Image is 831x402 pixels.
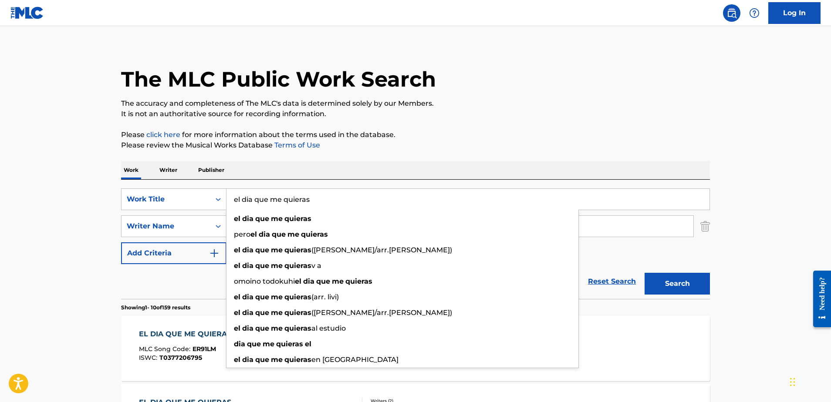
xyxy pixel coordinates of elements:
[127,221,205,231] div: Writer Name
[121,316,710,381] a: EL DIA QUE ME QUIERASMLC Song Code:ER91LMISWC:T0377206795Writers (4)NACIONAL DE LAS ARTES FONDO, ...
[121,304,190,312] p: Showing 1 - 10 of 159 results
[121,242,226,264] button: Add Criteria
[234,293,240,301] strong: el
[121,109,710,119] p: It is not an authoritative source for recording information.
[255,246,269,254] strong: que
[121,98,710,109] p: The accuracy and completeness of The MLC's data is determined solely by our Members.
[311,308,452,317] span: ([PERSON_NAME]/arr.[PERSON_NAME])
[196,161,227,179] p: Publisher
[787,360,831,402] iframe: Chat Widget
[234,324,240,332] strong: el
[311,293,339,301] span: (arr. livi)
[247,340,261,348] strong: que
[234,340,245,348] strong: dia
[234,355,240,364] strong: el
[234,261,240,270] strong: el
[242,308,253,317] strong: dia
[345,277,372,285] strong: quieras
[234,308,240,317] strong: el
[263,340,274,348] strong: me
[311,324,346,332] span: al estudio
[271,261,283,270] strong: me
[159,354,202,362] span: T0377206795
[255,293,269,301] strong: que
[295,277,301,285] strong: el
[700,215,710,237] img: Delete Criterion
[121,130,710,140] p: Please for more information about the terms used in the database.
[121,188,710,299] form: Search Form
[584,272,640,291] a: Reset Search
[311,355,399,364] span: en [GEOGRAPHIC_DATA]
[250,230,257,238] strong: el
[271,308,283,317] strong: me
[127,194,205,204] div: Work Title
[645,273,710,295] button: Search
[284,293,311,301] strong: quieras
[242,261,253,270] strong: dia
[255,261,269,270] strong: que
[139,329,236,339] div: EL DIA QUE ME QUIERAS
[284,214,311,223] strong: quieras
[271,214,283,223] strong: me
[209,248,220,258] img: 9d2ae6d4665cec9f34b9.svg
[139,354,159,362] span: ISWC :
[311,261,321,270] span: v a
[303,277,314,285] strong: dia
[242,246,253,254] strong: dia
[10,7,44,19] img: MLC Logo
[749,8,760,18] img: help
[234,246,240,254] strong: el
[255,308,269,317] strong: que
[259,230,270,238] strong: dia
[284,261,311,270] strong: quieras
[242,324,253,332] strong: dia
[255,214,269,223] strong: que
[193,345,216,353] span: ER91LM
[723,4,740,22] a: Public Search
[139,345,193,353] span: MLC Song Code :
[121,161,141,179] p: Work
[284,246,311,254] strong: quieras
[768,2,821,24] a: Log In
[157,161,180,179] p: Writer
[276,340,303,348] strong: quieras
[271,293,283,301] strong: me
[726,8,737,18] img: search
[746,4,763,22] div: Help
[242,214,253,223] strong: dia
[271,246,283,254] strong: me
[287,230,299,238] strong: me
[271,355,283,364] strong: me
[316,277,330,285] strong: que
[284,324,311,332] strong: quieras
[121,66,436,92] h1: The MLC Public Work Search
[790,369,795,395] div: Drag
[255,355,269,364] strong: que
[807,262,831,336] iframe: Resource Center
[271,324,283,332] strong: me
[121,140,710,151] p: Please review the Musical Works Database
[255,324,269,332] strong: que
[242,293,253,301] strong: dia
[332,277,344,285] strong: me
[146,131,180,139] a: click here
[284,308,311,317] strong: quieras
[301,230,328,238] strong: quieras
[234,214,240,223] strong: el
[273,141,320,149] a: Terms of Use
[234,277,295,285] span: omoino todokuhi
[272,230,286,238] strong: que
[305,340,311,348] strong: el
[234,230,250,238] span: pero
[311,246,452,254] span: ([PERSON_NAME]/arr.[PERSON_NAME])
[242,355,253,364] strong: dia
[284,355,311,364] strong: quieras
